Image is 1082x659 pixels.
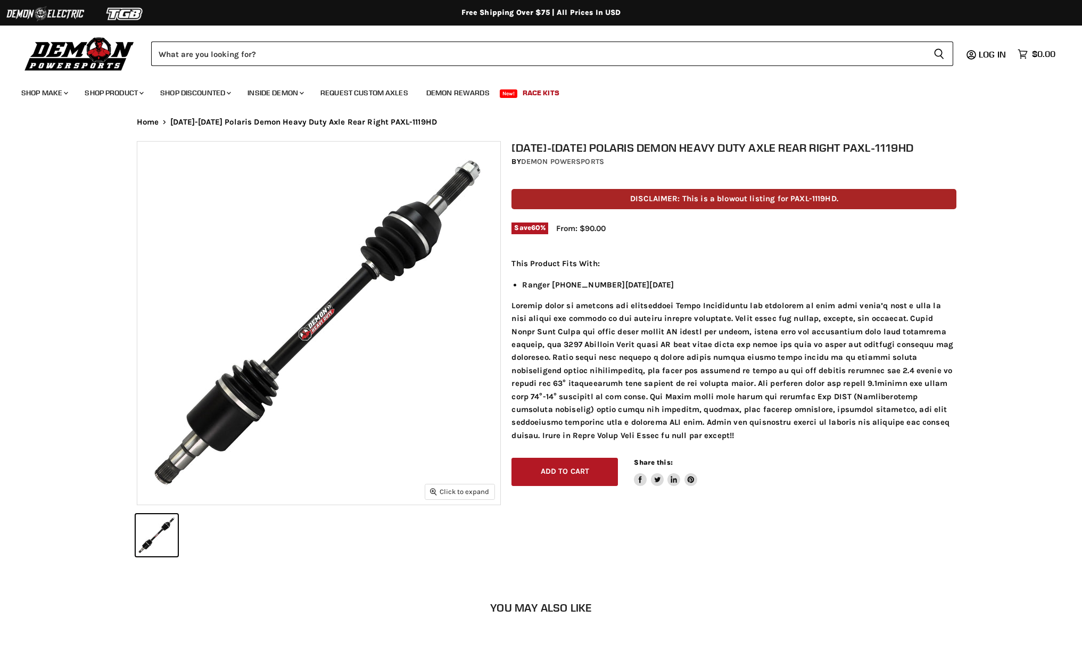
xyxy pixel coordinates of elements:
[115,8,967,18] div: Free Shipping Over $75 | All Prices In USD
[634,458,672,466] span: Share this:
[425,484,494,499] button: Click to expand
[634,458,697,486] aside: Share this:
[541,467,590,476] span: Add to cart
[151,42,925,66] input: Search
[115,118,967,127] nav: Breadcrumbs
[170,118,437,127] span: [DATE]-[DATE] Polaris Demon Heavy Duty Axle Rear Right PAXL-1119HD
[511,257,956,270] p: This Product Fits With:
[515,82,567,104] a: Race Kits
[151,42,953,66] form: Product
[521,157,604,166] a: Demon Powersports
[21,35,138,72] img: Demon Powersports
[979,49,1006,60] span: Log in
[556,224,606,233] span: From: $90.00
[511,257,956,442] div: Loremip dolor si ametcons adi elitseddoei Tempo Incididuntu lab etdolorem al enim admi venia’q no...
[137,142,500,505] img: 2005-2006 Polaris Demon Heavy Duty Axle Rear Right PAXL-1119HD
[137,602,946,614] h2: You may also like
[152,82,237,104] a: Shop Discounted
[5,4,85,24] img: Demon Electric Logo 2
[1012,46,1061,62] a: $0.00
[522,278,956,291] li: Ranger [PHONE_NUMBER][DATE][DATE]
[136,514,178,556] button: 2005-2006 Polaris Demon Heavy Duty Axle Rear Right PAXL-1119HD thumbnail
[511,458,618,486] button: Add to cart
[77,82,150,104] a: Shop Product
[1032,49,1055,59] span: $0.00
[13,78,1053,104] ul: Main menu
[312,82,416,104] a: Request Custom Axles
[85,4,165,24] img: TGB Logo 2
[531,224,540,232] span: 60
[13,82,75,104] a: Shop Make
[239,82,310,104] a: Inside Demon
[430,488,489,496] span: Click to expand
[418,82,498,104] a: Demon Rewards
[511,156,956,168] div: by
[500,89,518,98] span: New!
[925,42,953,66] button: Search
[137,118,159,127] a: Home
[974,50,1012,59] a: Log in
[511,141,956,154] h1: [DATE]-[DATE] Polaris Demon Heavy Duty Axle Rear Right PAXL-1119HD
[511,189,956,209] p: DISCLAIMER: This is a blowout listing for PAXL-1119HD.
[511,223,548,234] span: Save %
